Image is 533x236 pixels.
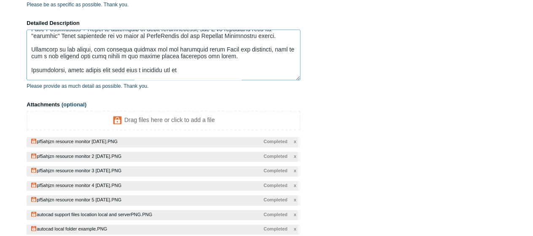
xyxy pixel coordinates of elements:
[27,100,300,109] label: Attachments
[263,167,287,174] span: Completed
[263,138,287,145] span: Completed
[263,153,287,160] span: Completed
[263,182,287,189] span: Completed
[294,153,296,160] span: x
[263,196,287,203] span: Completed
[294,182,296,189] span: x
[263,211,287,218] span: Completed
[294,138,296,145] span: x
[294,167,296,174] span: x
[294,225,296,233] span: x
[27,19,300,27] label: Detailed Description
[27,1,300,8] p: Please be as specific as possible. Thank you.
[294,196,296,203] span: x
[263,225,287,233] span: Completed
[27,82,300,90] p: Please provide as much detail as possible. Thank you.
[294,211,296,218] span: x
[62,101,86,108] span: (optional)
